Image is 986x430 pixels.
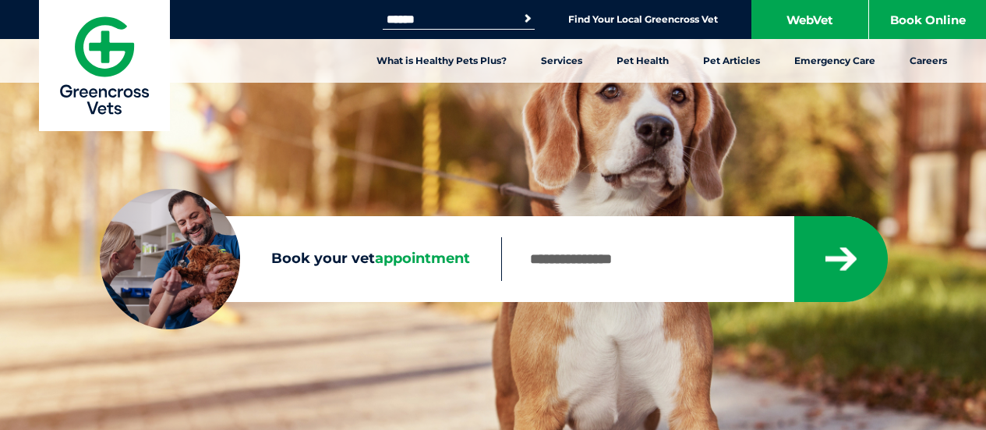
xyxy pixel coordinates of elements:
[568,13,718,26] a: Find Your Local Greencross Vet
[524,39,599,83] a: Services
[359,39,524,83] a: What is Healthy Pets Plus?
[599,39,686,83] a: Pet Health
[686,39,777,83] a: Pet Articles
[375,250,470,267] span: appointment
[100,247,501,271] label: Book your vet
[777,39,892,83] a: Emergency Care
[892,39,964,83] a: Careers
[520,11,535,27] button: Search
